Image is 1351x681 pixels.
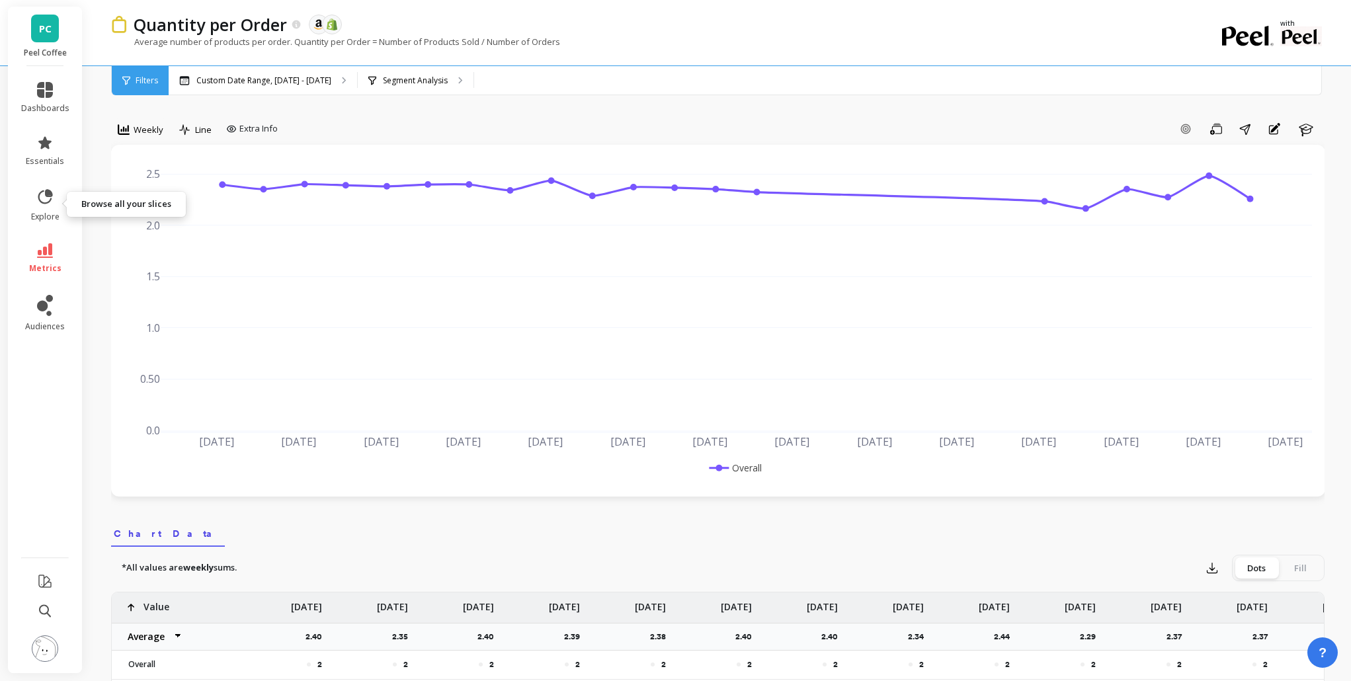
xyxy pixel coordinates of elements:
[735,631,760,642] p: 2.40
[120,659,236,670] p: Overall
[25,321,65,332] span: audiences
[463,592,494,614] p: [DATE]
[122,561,237,575] p: *All values are sums.
[564,631,588,642] p: 2.39
[29,263,61,274] span: metrics
[134,13,287,36] p: Quantity per Order
[747,659,752,670] p: 2
[893,592,924,614] p: [DATE]
[183,561,214,573] strong: weekly
[306,631,330,642] p: 2.40
[383,75,448,86] p: Segment Analysis
[195,124,212,136] span: Line
[833,659,838,670] p: 2
[111,36,560,48] p: Average number of products per order. Quantity per Order = Number of Products Sold / Number of Or...
[1065,592,1096,614] p: [DATE]
[143,592,169,614] p: Value
[403,659,408,670] p: 2
[807,592,838,614] p: [DATE]
[721,592,752,614] p: [DATE]
[979,592,1010,614] p: [DATE]
[661,659,666,670] p: 2
[1307,637,1338,668] button: ?
[326,19,338,30] img: api.shopify.svg
[908,631,932,642] p: 2.34
[477,631,502,642] p: 2.40
[1167,631,1190,642] p: 2.37
[111,516,1325,547] nav: Tabs
[392,631,416,642] p: 2.35
[1237,592,1268,614] p: [DATE]
[575,659,580,670] p: 2
[1005,659,1010,670] p: 2
[650,631,674,642] p: 2.38
[1280,26,1322,46] img: partner logo
[1263,659,1268,670] p: 2
[1252,631,1276,642] p: 2.37
[21,48,69,58] p: Peel Coffee
[1151,592,1182,614] p: [DATE]
[635,592,666,614] p: [DATE]
[239,122,278,136] span: Extra Info
[196,75,331,86] p: Custom Date Range, [DATE] - [DATE]
[377,592,408,614] p: [DATE]
[549,592,580,614] p: [DATE]
[291,592,322,614] p: [DATE]
[919,659,924,670] p: 2
[1235,557,1278,579] div: Dots
[994,631,1018,642] p: 2.44
[1091,659,1096,670] p: 2
[1278,557,1322,579] div: Fill
[31,212,60,222] span: explore
[21,103,69,114] span: dashboards
[821,631,846,642] p: 2.40
[111,16,127,32] img: header icon
[1319,643,1327,662] span: ?
[134,124,163,136] span: Weekly
[26,156,64,167] span: essentials
[489,659,494,670] p: 2
[114,527,222,540] span: Chart Data
[1177,659,1182,670] p: 2
[32,635,58,662] img: profile picture
[317,659,322,670] p: 2
[1280,20,1322,26] p: with
[39,21,52,36] span: PC
[313,19,325,30] img: api.amazon.svg
[1080,631,1104,642] p: 2.29
[136,75,158,86] span: Filters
